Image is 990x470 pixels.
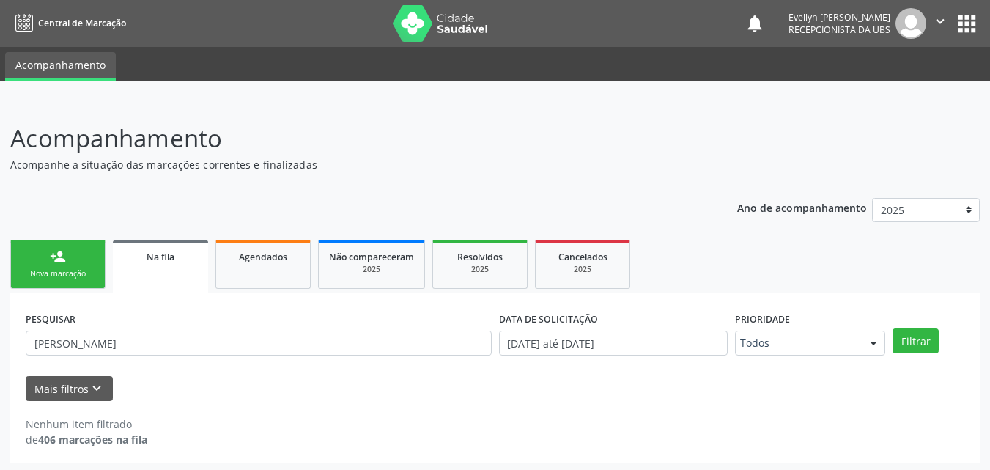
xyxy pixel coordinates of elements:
button: apps [954,11,980,37]
button:  [926,8,954,39]
div: Evellyn [PERSON_NAME] [788,11,890,23]
span: Não compareceram [329,251,414,263]
label: PESQUISAR [26,308,75,331]
a: Acompanhamento [5,52,116,81]
img: img [895,8,926,39]
a: Central de Marcação [10,11,126,35]
input: Selecione um intervalo [499,331,728,356]
div: Nenhum item filtrado [26,416,147,432]
div: de [26,432,147,447]
div: 2025 [546,264,619,275]
span: Central de Marcação [38,17,126,29]
span: Na fila [147,251,174,263]
label: DATA DE SOLICITAÇÃO [499,308,598,331]
div: 2025 [329,264,414,275]
strong: 406 marcações na fila [38,433,147,447]
p: Ano de acompanhamento [737,198,867,216]
div: 2025 [443,264,517,275]
span: Resolvidos [457,251,503,263]
button: Mais filtroskeyboard_arrow_down [26,376,113,402]
span: Cancelados [558,251,607,263]
div: Nova marcação [21,268,95,279]
label: Prioridade [735,308,790,331]
div: person_add [50,249,66,265]
span: Recepcionista da UBS [788,23,890,36]
span: Agendados [239,251,287,263]
p: Acompanhamento [10,120,689,157]
span: Todos [740,336,855,350]
i:  [932,13,948,29]
input: Nome, CNS [26,331,492,356]
i: keyboard_arrow_down [89,381,105,397]
button: Filtrar [893,328,939,353]
button: notifications [745,13,765,34]
p: Acompanhe a situação das marcações correntes e finalizadas [10,157,689,172]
